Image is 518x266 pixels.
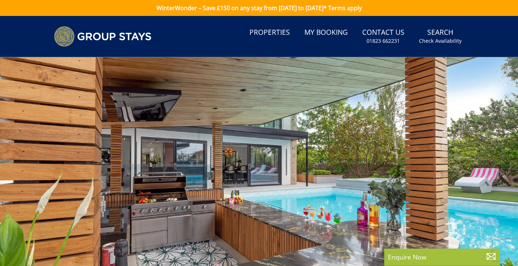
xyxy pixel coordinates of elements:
small: 01823 662231 [367,37,400,45]
img: Group Stays [54,26,151,47]
a: My Booking [301,25,351,41]
p: Enquire Now [388,252,496,262]
small: Check Availability [419,37,462,45]
a: Properties [247,25,293,41]
a: SearchCheck Availability [416,25,465,48]
a: Contact Us01823 662231 [359,25,407,48]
